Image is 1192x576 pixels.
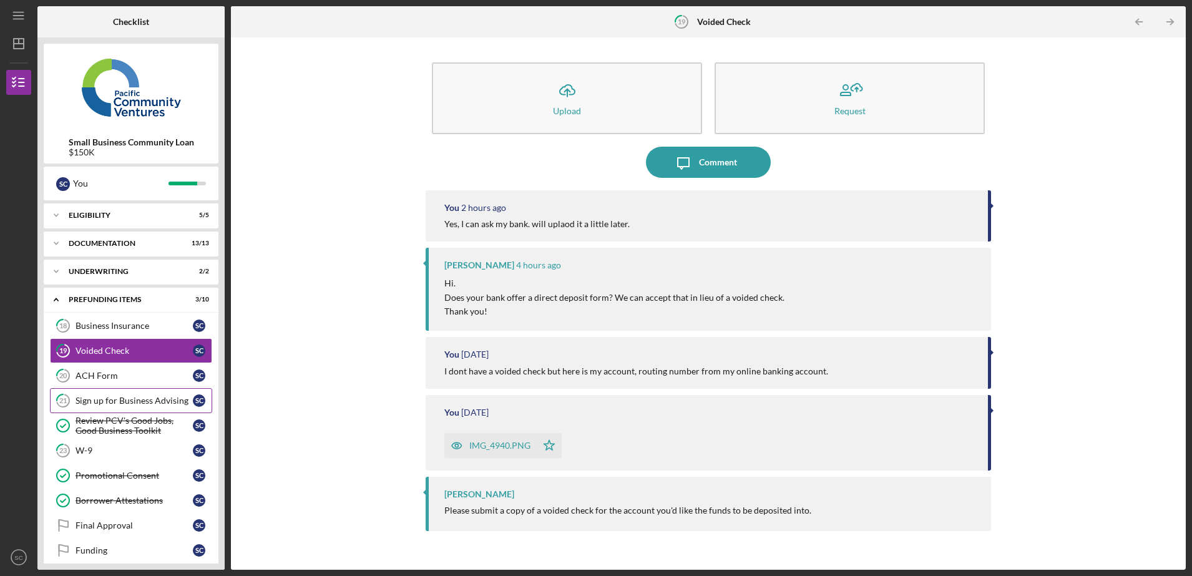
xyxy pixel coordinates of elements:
[76,416,193,436] div: Review PCV's Good Jobs, Good Business Toolkit
[69,212,178,219] div: Eligibility
[193,444,205,457] div: S C
[50,488,212,513] a: Borrower AttestationsSC
[187,212,209,219] div: 5 / 5
[59,397,67,405] tspan: 21
[193,544,205,557] div: S C
[444,291,784,305] p: Does your bank offer a direct deposit form? We can accept that in lieu of a voided check.
[697,17,751,27] b: Voided Check
[193,469,205,482] div: S C
[699,147,737,178] div: Comment
[59,322,67,330] tspan: 18
[444,276,784,290] p: Hi.
[59,372,67,380] tspan: 20
[553,106,581,115] div: Upload
[73,173,169,194] div: You
[59,447,67,455] tspan: 23
[76,446,193,456] div: W-9
[444,203,459,213] div: You
[193,344,205,357] div: S C
[187,268,209,275] div: 2 / 2
[193,494,205,507] div: S C
[69,296,178,303] div: Prefunding Items
[50,438,212,463] a: 23W-9SC
[444,505,811,515] div: Please submit a copy of a voided check for the account you'd like the funds to be deposited into.
[76,495,193,505] div: Borrower Attestations
[432,62,702,134] button: Upload
[69,268,178,275] div: Underwriting
[50,388,212,413] a: 21Sign up for Business AdvisingSC
[193,369,205,382] div: S C
[14,554,22,561] text: SC
[76,346,193,356] div: Voided Check
[834,106,866,115] div: Request
[444,349,459,359] div: You
[193,320,205,332] div: S C
[193,419,205,432] div: S C
[76,520,193,530] div: Final Approval
[76,321,193,331] div: Business Insurance
[444,260,514,270] div: [PERSON_NAME]
[76,371,193,381] div: ACH Form
[50,463,212,488] a: Promotional ConsentSC
[56,177,70,191] div: S C
[444,305,784,318] p: Thank you!
[444,408,459,417] div: You
[113,17,149,27] b: Checklist
[461,408,489,417] time: 2025-08-11 16:52
[187,240,209,247] div: 13 / 13
[444,219,630,229] div: Yes, I can ask my bank. will uplaod it a little later.
[50,338,212,363] a: 19Voided CheckSC
[461,349,489,359] time: 2025-08-11 16:52
[69,137,194,147] b: Small Business Community Loan
[76,471,193,481] div: Promotional Consent
[646,147,771,178] button: Comment
[59,347,67,355] tspan: 19
[50,363,212,388] a: 20ACH FormSC
[69,147,194,157] div: $150K
[444,433,562,458] button: IMG_4940.PNG
[69,240,178,247] div: Documentation
[715,62,985,134] button: Request
[50,513,212,538] a: Final ApprovalSC
[76,545,193,555] div: Funding
[50,538,212,563] a: FundingSC
[461,203,506,213] time: 2025-08-13 20:40
[193,394,205,407] div: S C
[76,396,193,406] div: Sign up for Business Advising
[193,519,205,532] div: S C
[50,313,212,338] a: 18Business InsuranceSC
[6,545,31,570] button: SC
[444,366,828,376] div: I dont have a voided check but here is my account, routing number from my online banking account.
[44,50,218,125] img: Product logo
[187,296,209,303] div: 3 / 10
[516,260,561,270] time: 2025-08-13 18:04
[50,413,212,438] a: Review PCV's Good Jobs, Good Business ToolkitSC
[444,489,514,499] div: [PERSON_NAME]
[469,441,530,451] div: IMG_4940.PNG
[678,17,686,26] tspan: 19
